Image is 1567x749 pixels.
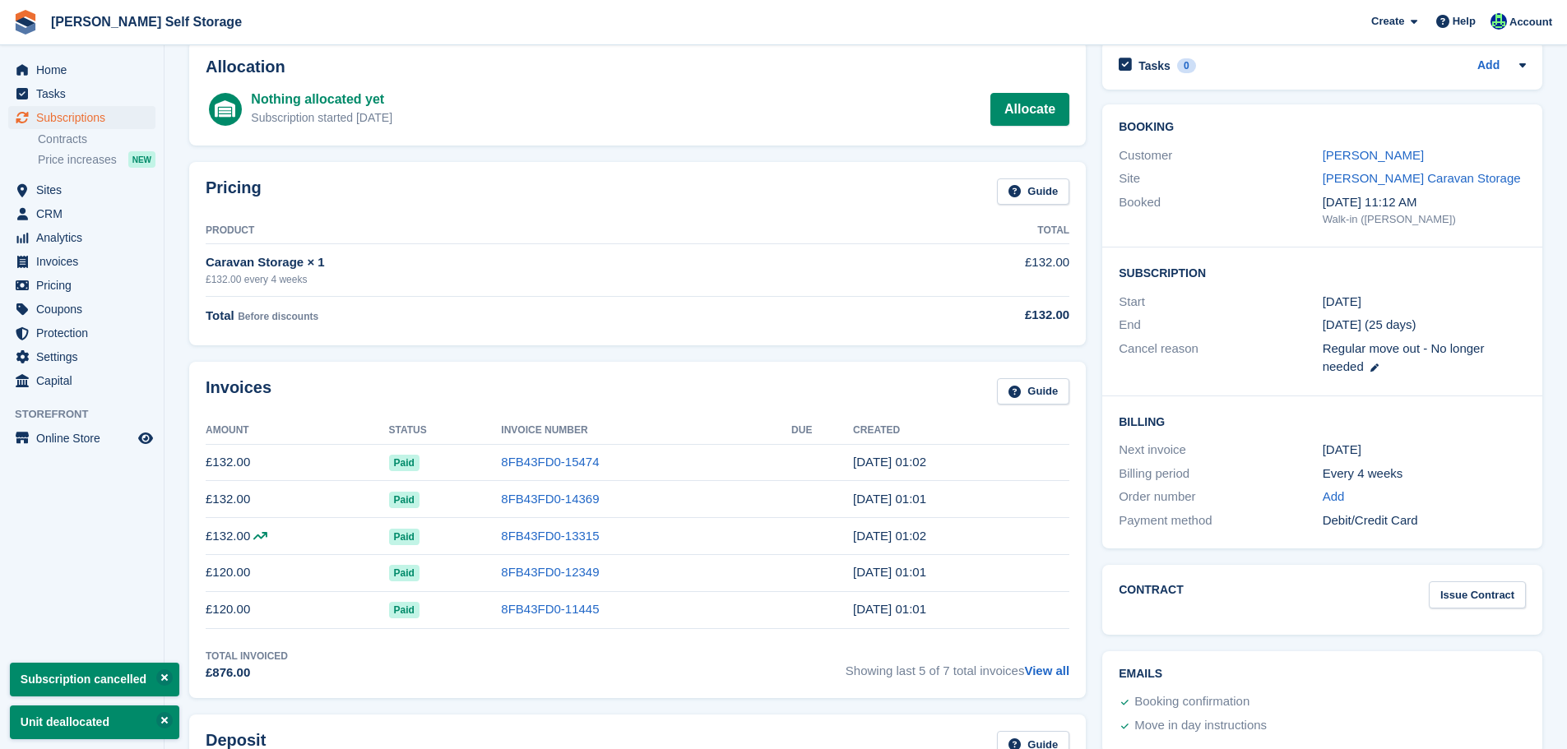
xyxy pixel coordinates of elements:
[128,151,155,168] div: NEW
[1509,14,1552,30] span: Account
[853,602,926,616] time: 2025-05-31 00:01:12 UTC
[8,250,155,273] a: menu
[1119,488,1322,506] div: Order number
[251,90,392,109] div: Nothing allocated yet
[834,244,1069,296] td: £132.00
[1138,58,1171,73] h2: Tasks
[1119,340,1322,377] div: Cancel reason
[853,565,926,579] time: 2025-06-28 00:01:24 UTC
[10,705,179,739] p: Unit deallocated
[1323,293,1361,312] time: 2025-04-05 00:00:00 UTC
[206,253,834,272] div: Caravan Storage × 1
[206,554,389,591] td: £120.00
[389,492,420,508] span: Paid
[1119,668,1526,681] h2: Emails
[10,663,179,696] p: Subscription cancelled
[389,455,420,471] span: Paid
[846,649,1069,682] span: Showing last 5 of 7 total invoices
[8,427,155,450] a: menu
[853,455,926,469] time: 2025-09-20 00:02:08 UTC
[36,250,135,273] span: Invoices
[1371,13,1404,30] span: Create
[389,418,502,444] th: Status
[8,369,155,392] a: menu
[8,106,155,129] a: menu
[834,306,1069,325] div: £132.00
[8,82,155,105] a: menu
[389,565,420,581] span: Paid
[1119,293,1322,312] div: Start
[8,178,155,201] a: menu
[501,455,599,469] a: 8FB43FD0-15474
[38,132,155,147] a: Contracts
[1024,663,1069,677] a: View all
[834,218,1069,244] th: Total
[1119,264,1526,280] h2: Subscription
[501,492,599,506] a: 8FB43FD0-14369
[206,663,288,682] div: £876.00
[15,406,164,423] span: Storefront
[853,492,926,506] time: 2025-08-23 00:01:35 UTC
[38,152,117,168] span: Price increases
[206,444,389,481] td: £132.00
[36,274,135,297] span: Pricing
[8,274,155,297] a: menu
[1119,413,1526,429] h2: Billing
[997,178,1069,206] a: Guide
[36,82,135,105] span: Tasks
[36,178,135,201] span: Sites
[36,106,135,129] span: Subscriptions
[206,418,389,444] th: Amount
[1323,341,1485,374] span: Regular move out - No longer needed
[38,150,155,169] a: Price increases NEW
[990,93,1069,126] a: Allocate
[853,529,926,543] time: 2025-07-26 00:02:06 UTC
[1323,193,1526,212] div: [DATE] 11:12 AM
[1119,121,1526,134] h2: Booking
[1323,317,1416,331] span: [DATE] (25 days)
[36,226,135,249] span: Analytics
[1323,148,1424,162] a: [PERSON_NAME]
[501,565,599,579] a: 8FB43FD0-12349
[206,58,1069,76] h2: Allocation
[791,418,853,444] th: Due
[13,10,38,35] img: stora-icon-8386f47178a22dfd0bd8f6a31ec36ba5ce8667c1dd55bd0f319d3a0aa187defe.svg
[1429,581,1526,608] a: Issue Contract
[1323,211,1526,228] div: Walk-in ([PERSON_NAME])
[8,58,155,81] a: menu
[206,518,389,555] td: £132.00
[206,272,834,287] div: £132.00 every 4 weeks
[1323,441,1526,460] div: [DATE]
[1323,171,1521,185] a: [PERSON_NAME] Caravan Storage
[36,427,135,450] span: Online Store
[36,58,135,81] span: Home
[1323,511,1526,530] div: Debit/Credit Card
[251,109,392,127] div: Subscription started [DATE]
[8,298,155,321] a: menu
[36,321,135,344] span: Protection
[853,418,1069,444] th: Created
[501,602,599,616] a: 8FB43FD0-11445
[206,481,389,518] td: £132.00
[1177,58,1196,73] div: 0
[1119,465,1322,483] div: Billing period
[36,345,135,368] span: Settings
[238,311,318,322] span: Before discounts
[1323,465,1526,483] div: Every 4 weeks
[136,428,155,448] a: Preview store
[36,202,135,225] span: CRM
[8,321,155,344] a: menu
[206,591,389,628] td: £120.00
[206,308,234,322] span: Total
[1323,488,1345,506] a: Add
[1477,57,1500,76] a: Add
[501,418,791,444] th: Invoice Number
[8,202,155,225] a: menu
[389,602,420,618] span: Paid
[36,298,135,321] span: Coupons
[36,369,135,392] span: Capital
[8,345,155,368] a: menu
[1119,146,1322,165] div: Customer
[44,8,248,35] a: [PERSON_NAME] Self Storage
[1119,441,1322,460] div: Next invoice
